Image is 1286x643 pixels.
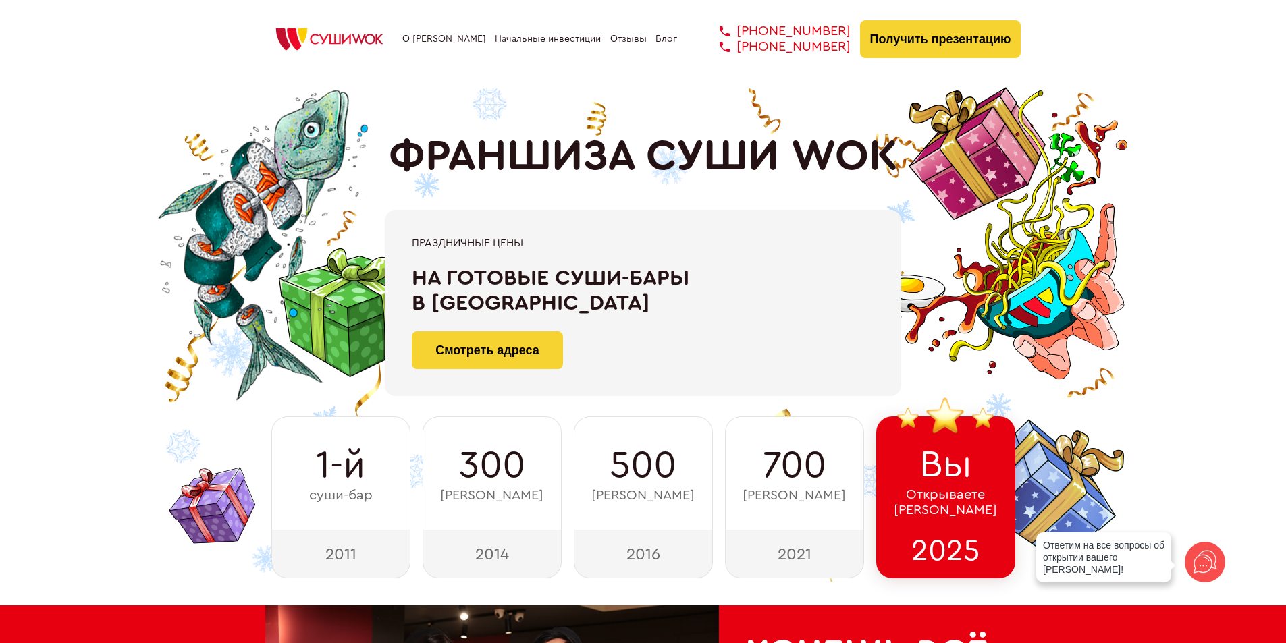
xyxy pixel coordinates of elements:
div: 2016 [574,530,713,578]
a: [PHONE_NUMBER] [699,39,851,55]
div: На готовые суши-бары в [GEOGRAPHIC_DATA] [412,266,874,316]
span: [PERSON_NAME] [440,488,543,503]
img: СУШИWOK [265,24,394,54]
span: суши-бар [309,488,373,503]
a: Отзывы [610,34,647,45]
div: 2011 [271,530,410,578]
span: 700 [763,444,826,487]
div: Ответим на все вопросы об открытии вашего [PERSON_NAME]! [1036,532,1171,582]
span: 1-й [316,444,365,487]
a: Смотреть адреса [412,331,563,369]
div: 2021 [725,530,864,578]
a: О [PERSON_NAME] [402,34,486,45]
span: 500 [610,444,676,487]
span: Вы [919,443,972,486]
span: 300 [459,444,525,487]
button: Получить презентацию [860,20,1021,58]
a: Начальные инвестиции [495,34,601,45]
a: Блог [655,34,677,45]
a: [PHONE_NUMBER] [699,24,851,39]
h1: ФРАНШИЗА СУШИ WOK [389,132,898,181]
div: Праздничные цены [412,237,874,249]
span: [PERSON_NAME] [591,488,695,503]
div: 2025 [876,530,1015,578]
span: [PERSON_NAME] [743,488,846,503]
span: Открываете [PERSON_NAME] [894,487,997,518]
div: 2014 [423,530,562,578]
